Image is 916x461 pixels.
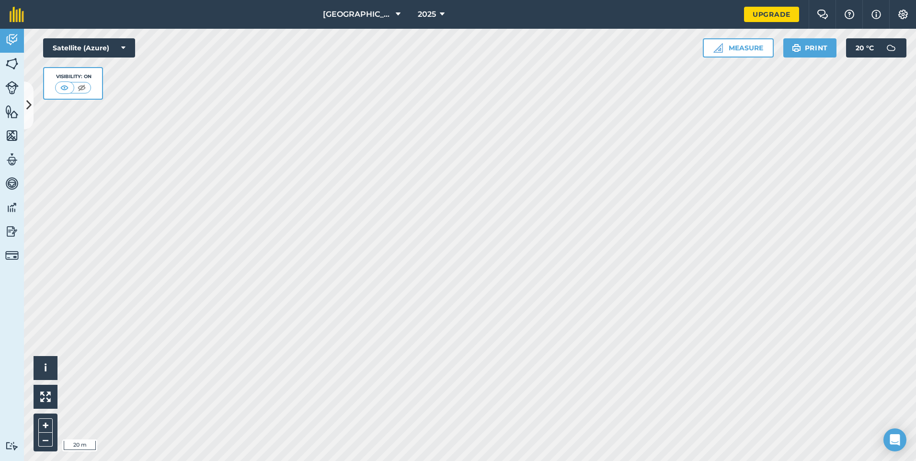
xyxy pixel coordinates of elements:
[817,10,828,19] img: Two speech bubbles overlapping with the left bubble in the forefront
[703,38,774,58] button: Measure
[76,83,88,92] img: svg+xml;base64,PHN2ZyB4bWxucz0iaHR0cDovL3d3dy53My5vcmcvMjAwMC9zdmciIHdpZHRoPSI1MCIgaGVpZ2h0PSI0MC...
[44,362,47,374] span: i
[5,224,19,239] img: svg+xml;base64,PD94bWwgdmVyc2lvbj0iMS4wIiBlbmNvZGluZz0idXRmLTgiPz4KPCEtLSBHZW5lcmF0b3I6IEFkb2JlIE...
[5,152,19,167] img: svg+xml;base64,PD94bWwgdmVyc2lvbj0iMS4wIiBlbmNvZGluZz0idXRmLTgiPz4KPCEtLSBHZW5lcmF0b3I6IEFkb2JlIE...
[897,10,909,19] img: A cog icon
[5,249,19,262] img: svg+xml;base64,PD94bWwgdmVyc2lvbj0iMS4wIiBlbmNvZGluZz0idXRmLTgiPz4KPCEtLSBHZW5lcmF0b3I6IEFkb2JlIE...
[5,33,19,47] img: svg+xml;base64,PD94bWwgdmVyc2lvbj0iMS4wIiBlbmNvZGluZz0idXRmLTgiPz4KPCEtLSBHZW5lcmF0b3I6IEFkb2JlIE...
[5,57,19,71] img: svg+xml;base64,PHN2ZyB4bWxucz0iaHR0cDovL3d3dy53My5vcmcvMjAwMC9zdmciIHdpZHRoPSI1NiIgaGVpZ2h0PSI2MC...
[882,38,901,58] img: svg+xml;base64,PD94bWwgdmVyc2lvbj0iMS4wIiBlbmNvZGluZz0idXRmLTgiPz4KPCEtLSBHZW5lcmF0b3I6IEFkb2JlIE...
[5,81,19,94] img: svg+xml;base64,PD94bWwgdmVyc2lvbj0iMS4wIiBlbmNvZGluZz0idXRmLTgiPz4KPCEtLSBHZW5lcmF0b3I6IEFkb2JlIE...
[856,38,874,58] span: 20 ° C
[58,83,70,92] img: svg+xml;base64,PHN2ZyB4bWxucz0iaHR0cDovL3d3dy53My5vcmcvMjAwMC9zdmciIHdpZHRoPSI1MCIgaGVpZ2h0PSI0MC...
[5,200,19,215] img: svg+xml;base64,PD94bWwgdmVyc2lvbj0iMS4wIiBlbmNvZGluZz0idXRmLTgiPz4KPCEtLSBHZW5lcmF0b3I6IEFkb2JlIE...
[38,433,53,447] button: –
[744,7,799,22] a: Upgrade
[34,356,57,380] button: i
[323,9,392,20] span: [GEOGRAPHIC_DATA]
[55,73,92,81] div: Visibility: On
[846,38,906,58] button: 20 °C
[5,176,19,191] img: svg+xml;base64,PD94bWwgdmVyc2lvbj0iMS4wIiBlbmNvZGluZz0idXRmLTgiPz4KPCEtLSBHZW5lcmF0b3I6IEFkb2JlIE...
[5,128,19,143] img: svg+xml;base64,PHN2ZyB4bWxucz0iaHR0cDovL3d3dy53My5vcmcvMjAwMC9zdmciIHdpZHRoPSI1NiIgaGVpZ2h0PSI2MC...
[10,7,24,22] img: fieldmargin Logo
[871,9,881,20] img: svg+xml;base64,PHN2ZyB4bWxucz0iaHR0cDovL3d3dy53My5vcmcvMjAwMC9zdmciIHdpZHRoPSIxNyIgaGVpZ2h0PSIxNy...
[40,392,51,402] img: Four arrows, one pointing top left, one top right, one bottom right and the last bottom left
[783,38,837,58] button: Print
[5,441,19,450] img: svg+xml;base64,PD94bWwgdmVyc2lvbj0iMS4wIiBlbmNvZGluZz0idXRmLTgiPz4KPCEtLSBHZW5lcmF0b3I6IEFkb2JlIE...
[713,43,723,53] img: Ruler icon
[38,418,53,433] button: +
[792,42,801,54] img: svg+xml;base64,PHN2ZyB4bWxucz0iaHR0cDovL3d3dy53My5vcmcvMjAwMC9zdmciIHdpZHRoPSIxOSIgaGVpZ2h0PSIyNC...
[844,10,855,19] img: A question mark icon
[5,104,19,119] img: svg+xml;base64,PHN2ZyB4bWxucz0iaHR0cDovL3d3dy53My5vcmcvMjAwMC9zdmciIHdpZHRoPSI1NiIgaGVpZ2h0PSI2MC...
[883,428,906,451] div: Open Intercom Messenger
[43,38,135,58] button: Satellite (Azure)
[418,9,436,20] span: 2025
